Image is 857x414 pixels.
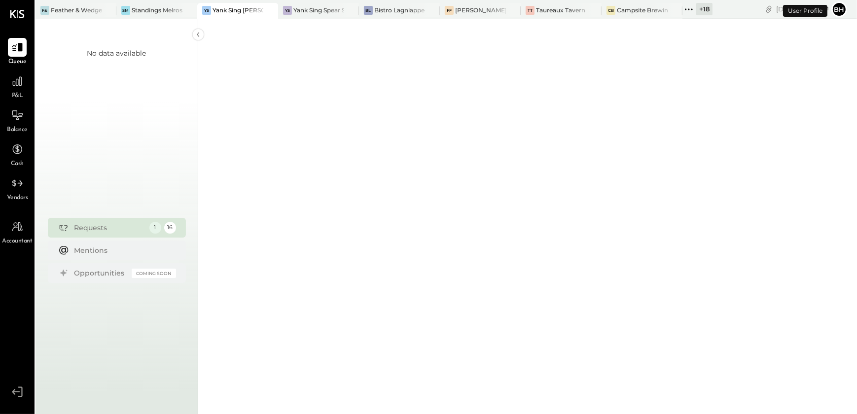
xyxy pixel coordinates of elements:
span: Vendors [7,194,28,203]
div: Bistro Lagniappe [374,6,425,14]
span: Balance [7,126,28,135]
div: Requests [74,223,144,233]
span: Queue [8,58,27,67]
span: P&L [12,92,23,101]
a: Vendors [0,174,34,203]
a: Cash [0,140,34,169]
div: F& [40,6,49,15]
a: P&L [0,72,34,101]
div: FF [445,6,454,15]
div: Yank Sing [PERSON_NAME][GEOGRAPHIC_DATA] [213,6,263,14]
span: Cash [11,160,24,169]
div: YS [202,6,211,15]
div: Opportunities [74,268,127,278]
div: Campsite Brewing [617,6,668,14]
div: 1 [149,222,161,234]
a: Balance [0,106,34,135]
div: TT [526,6,535,15]
a: Accountant [0,217,34,246]
div: Standings Melrose [132,6,182,14]
span: Accountant [2,237,33,246]
div: 16 [164,222,176,234]
div: Feather & Wedge [51,6,102,14]
div: copy link [764,4,774,14]
div: CB [607,6,615,15]
div: Coming Soon [132,269,176,278]
div: YS [283,6,292,15]
div: BL [364,6,373,15]
div: No data available [87,48,146,58]
div: Taureaux Tavern [536,6,585,14]
div: [PERSON_NAME], LLC [455,6,506,14]
div: Yank Sing Spear Street [293,6,344,14]
div: SM [121,6,130,15]
div: [DATE] [776,4,829,14]
div: Mentions [74,245,171,255]
button: Bh [831,1,847,17]
div: + 18 [696,3,713,15]
a: Queue [0,38,34,67]
div: User Profile [783,5,827,17]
